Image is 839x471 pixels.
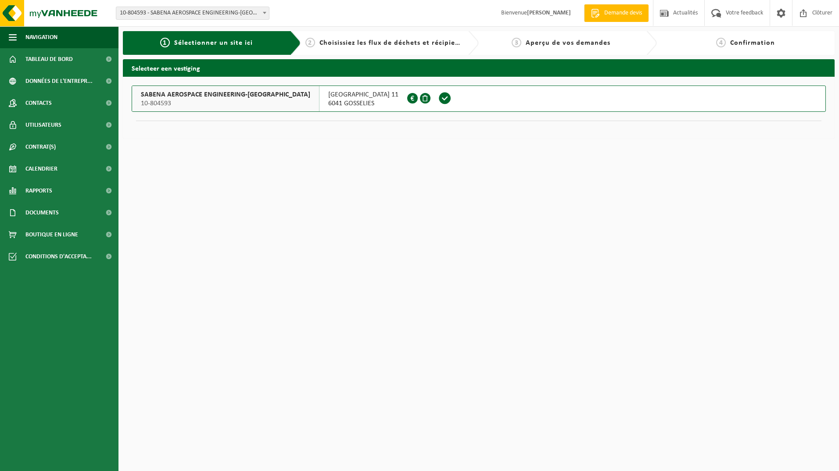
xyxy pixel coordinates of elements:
span: 2 [305,38,315,47]
span: Choisissiez les flux de déchets et récipients [319,39,466,46]
h2: Selecteer een vestiging [123,59,835,76]
span: Calendrier [25,158,57,180]
span: 4 [716,38,726,47]
span: [GEOGRAPHIC_DATA] 11 [328,90,398,99]
span: 3 [512,38,521,47]
span: SABENA AEROSPACE ENGINEERING-[GEOGRAPHIC_DATA] [141,90,310,99]
span: Navigation [25,26,57,48]
strong: [PERSON_NAME] [527,10,571,16]
span: Aperçu de vos demandes [526,39,610,46]
span: Boutique en ligne [25,224,78,246]
span: 10-804593 [141,99,310,108]
span: 10-804593 - SABENA AEROSPACE ENGINEERING-CHARLEROI - GOSSELIES [116,7,269,20]
span: Confirmation [730,39,775,46]
span: Sélectionner un site ici [174,39,253,46]
span: Contacts [25,92,52,114]
span: 10-804593 - SABENA AEROSPACE ENGINEERING-CHARLEROI - GOSSELIES [116,7,269,19]
span: Demande devis [602,9,644,18]
span: Utilisateurs [25,114,61,136]
span: Contrat(s) [25,136,56,158]
span: Tableau de bord [25,48,73,70]
span: 6041 GOSSELIES [328,99,398,108]
span: 1 [160,38,170,47]
a: Demande devis [584,4,649,22]
span: Conditions d'accepta... [25,246,92,268]
span: Données de l'entrepr... [25,70,93,92]
span: Documents [25,202,59,224]
span: Rapports [25,180,52,202]
button: SABENA AEROSPACE ENGINEERING-[GEOGRAPHIC_DATA] 10-804593 [GEOGRAPHIC_DATA] 116041 GOSSELIES [132,86,826,112]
